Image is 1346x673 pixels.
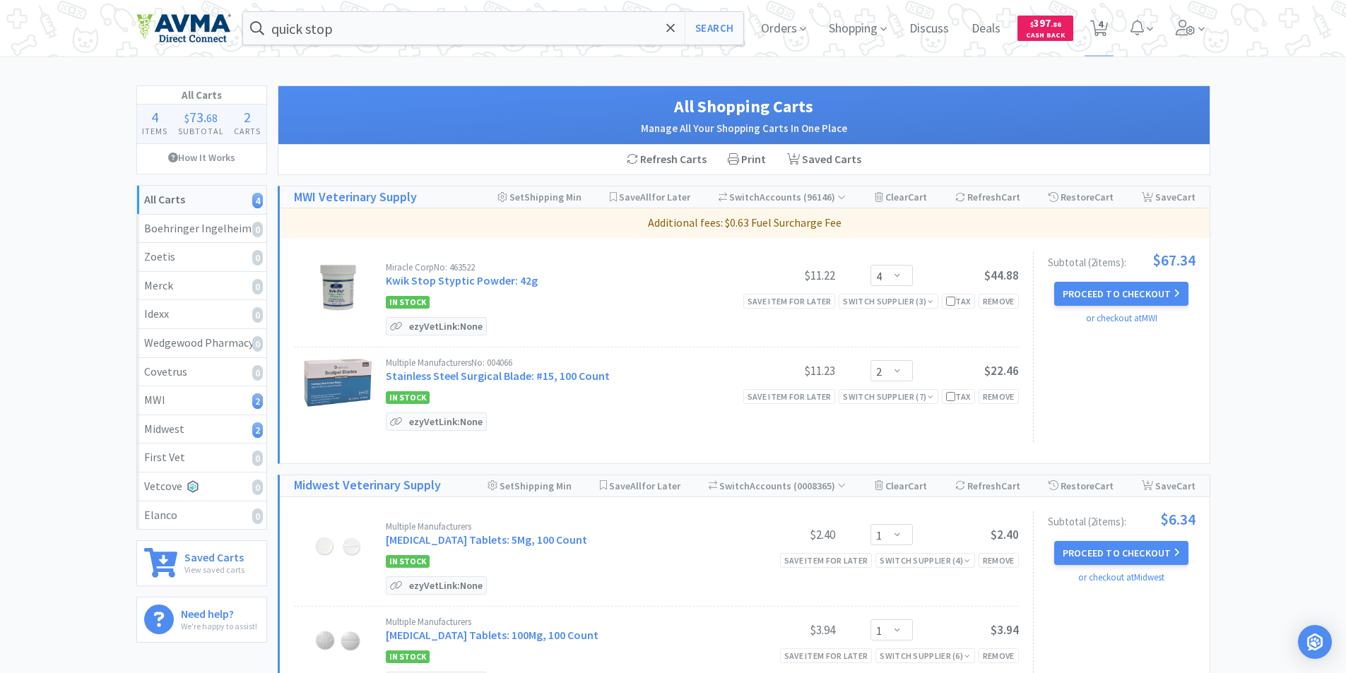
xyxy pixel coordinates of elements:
a: Zoetis0 [137,243,266,272]
div: $11.22 [729,267,835,284]
div: Remove [979,553,1019,568]
p: ezyVet Link: None [406,318,486,335]
span: In Stock [386,650,430,663]
div: Subtotal ( 2 item s ): [1048,252,1196,268]
a: Kwik Stop Styptic Powder: 42g [386,273,538,287]
h6: Saved Carts [184,548,244,563]
div: Elanco [144,506,259,525]
span: In Stock [386,296,430,309]
div: Miracle Corp No: 463522 [386,263,729,272]
h4: Items [137,124,173,138]
span: $ [184,111,189,125]
span: 73 [189,108,203,126]
a: How It Works [137,144,266,171]
button: Proceed to Checkout [1054,282,1188,306]
a: Vetcove0 [137,472,266,501]
div: Switch Supplier ( 6 ) [880,649,970,662]
div: Midwest [144,420,259,439]
div: Subtotal ( 2 item s ): [1048,511,1196,527]
span: Save for Later [609,480,680,492]
div: Idexx [144,305,259,323]
span: . 86 [1051,20,1061,29]
span: In Stock [386,391,430,404]
a: Midwest2 [137,415,266,444]
a: Covetrus0 [137,358,266,387]
span: In Stock [386,555,430,568]
span: Cart [908,191,927,203]
div: Refresh [955,186,1020,208]
h1: All Shopping Carts [293,93,1196,120]
span: Switch [729,191,760,203]
span: 68 [206,111,218,125]
p: ezyVet Link: None [406,413,486,430]
img: d3b679c5af184122b5899ace3de1029d_119799.jpeg [313,617,362,667]
a: Stainless Steel Surgical Blade: #15, 100 Count [386,369,610,383]
a: MWI Veterinary Supply [294,187,417,208]
div: $11.23 [729,362,835,379]
a: Boehringer Ingelheim0 [137,215,266,244]
i: 0 [252,250,263,266]
div: $2.40 [729,526,835,543]
div: MWI [144,391,259,410]
p: We're happy to assist! [181,619,257,633]
div: Save [1142,475,1196,496]
div: Save [1142,186,1196,208]
img: 3359c2bb002d46da97d38209533c4b83_11337.png [317,263,359,312]
a: Wedgewood Pharmacy0 [137,329,266,358]
a: or checkout at Midwest [1078,571,1164,583]
span: $3.94 [991,622,1019,638]
div: . [172,110,229,124]
div: Remove [979,389,1019,404]
div: Tax [946,390,971,403]
div: Vetcove [144,477,259,496]
div: Switch Supplier ( 4 ) [880,554,970,567]
div: Remove [979,648,1019,663]
div: Accounts [719,186,846,208]
a: All Carts4 [137,186,266,215]
i: 2 [252,422,263,438]
div: Restore [1049,186,1114,208]
i: 4 [252,193,263,208]
div: Merck [144,277,259,295]
a: MWI2 [137,386,266,415]
div: Switch Supplier ( 3 ) [843,294,933,308]
div: Refresh [955,475,1020,496]
span: Cart [1094,191,1114,203]
a: or checkout at MWI [1086,312,1157,324]
h6: Need help? [181,604,257,619]
span: All [630,480,642,492]
span: 2 [244,108,251,126]
span: $22.46 [984,363,1019,379]
span: Switch [719,480,750,492]
a: Idexx0 [137,300,266,329]
span: All [640,191,651,203]
div: Multiple Manufacturers [386,522,729,531]
a: Saved CartsView saved carts [136,540,267,586]
div: Refresh Carts [616,145,717,174]
span: Cart [908,480,927,492]
span: $2.40 [991,527,1019,542]
span: ( 0008365 ) [791,480,846,492]
div: Print [717,145,777,174]
i: 0 [252,508,263,524]
div: First Vet [144,448,259,467]
div: Clear [875,186,927,208]
a: Merck0 [137,272,266,301]
img: e4e33dab9f054f5782a47901c742baa9_102.png [136,13,231,43]
span: Cash Back [1026,32,1065,41]
span: ( 96146 ) [801,191,846,203]
div: $3.94 [729,621,835,638]
p: Additional fees: $0.63 Fuel Surcharge Fee [285,214,1204,232]
span: Set [500,480,514,492]
i: 0 [252,480,263,495]
span: $6.34 [1160,511,1196,527]
i: 0 [252,451,263,466]
div: Save item for later [780,553,873,568]
a: Midwest Veterinary Supply [294,475,441,496]
strong: All Carts [144,192,185,206]
a: [MEDICAL_DATA] Tablets: 5Mg, 100 Count [386,532,587,547]
div: Accounts [709,475,846,496]
span: $ [1030,20,1034,29]
div: Multiple Manufacturers [386,617,729,626]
